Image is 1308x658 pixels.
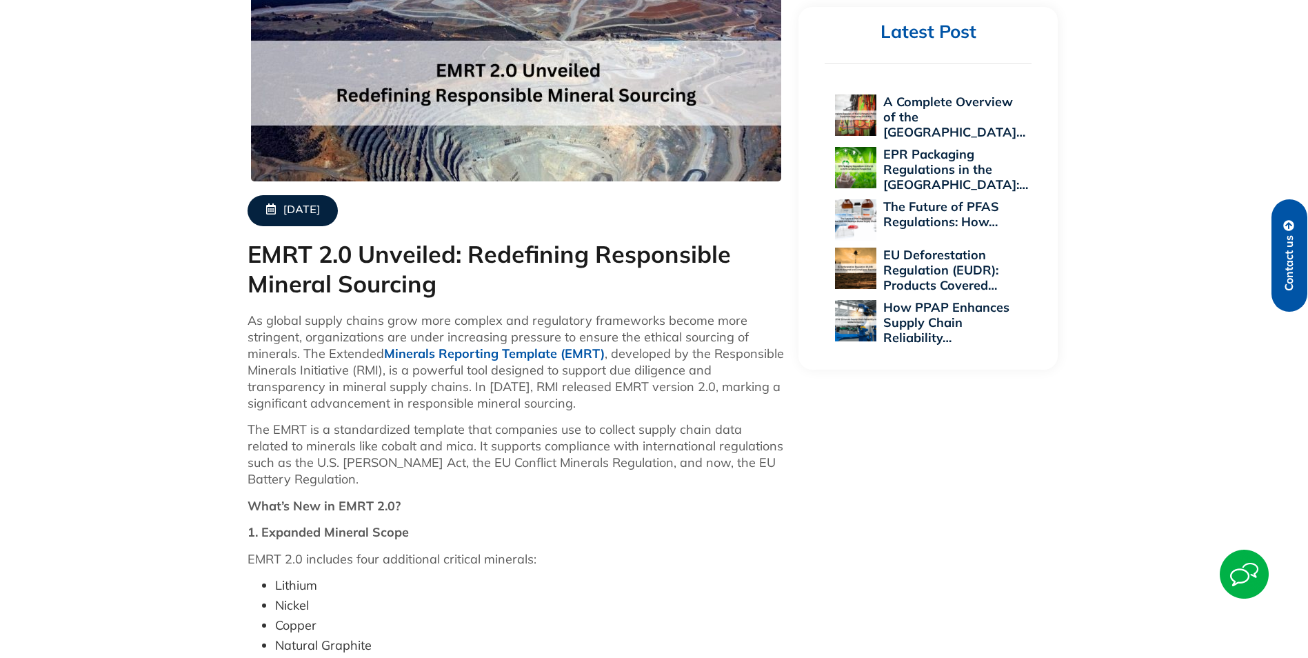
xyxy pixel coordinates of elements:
[835,147,876,188] img: EPR Packaging Regulations in the US: A 2025 Compliance Perspective
[248,498,401,514] strong: What’s New in EMRT 2.0?
[248,421,785,488] p: The EMRT is a standardized template that companies use to collect supply chain data related to mi...
[275,617,785,634] li: Copper
[283,203,320,218] span: [DATE]
[835,199,876,241] img: The Future of PFAS Regulations: How 2025 Will Reshape Global Supply Chains
[835,248,876,289] img: EU Deforestation Regulation (EUDR): Products Covered and Compliance Essentials
[248,240,785,299] h1: EMRT 2.0 Unveiled: Redefining Responsible Mineral Sourcing
[835,300,876,341] img: How PPAP Enhances Supply Chain Reliability Across Global Industries
[275,577,785,594] li: Lithium
[275,637,785,654] li: Natural Graphite
[248,195,338,226] a: [DATE]
[248,551,785,568] p: EMRT 2.0 includes four additional critical minerals:
[883,247,998,293] a: EU Deforestation Regulation (EUDR): Products Covered…
[384,346,605,361] a: Minerals Reporting Template (EMRT)
[275,597,785,614] li: Nickel
[883,299,1009,346] a: How PPAP Enhances Supply Chain Reliability…
[835,94,876,136] img: A Complete Overview of the EU Personal Protective Equipment Regulation 2016/425
[883,146,1028,192] a: EPR Packaging Regulations in the [GEOGRAPHIC_DATA]:…
[825,21,1032,43] h2: Latest Post
[248,524,409,540] strong: 1. Expanded Mineral Scope
[1283,235,1296,291] span: Contact us
[1220,550,1269,599] img: Start Chat
[883,199,999,230] a: The Future of PFAS Regulations: How…
[883,94,1025,140] a: A Complete Overview of the [GEOGRAPHIC_DATA]…
[1271,199,1307,312] a: Contact us
[248,312,785,412] p: As global supply chains grow more complex and regulatory frameworks become more stringent, organi...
